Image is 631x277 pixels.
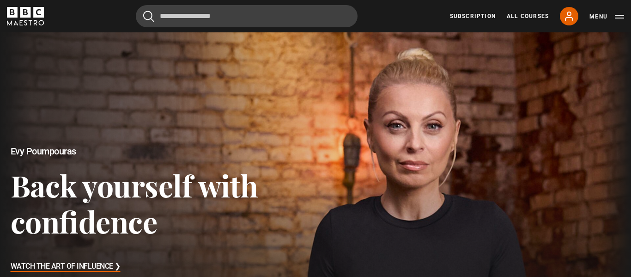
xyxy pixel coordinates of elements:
input: Search [136,5,358,27]
button: Toggle navigation [589,12,624,21]
button: Submit the search query [143,11,154,22]
h3: Back yourself with confidence [11,167,316,239]
a: All Courses [507,12,549,20]
a: Subscription [450,12,496,20]
svg: BBC Maestro [7,7,44,25]
h3: Watch The Art of Influence ❯ [11,260,121,274]
h2: Evy Poumpouras [11,146,316,157]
